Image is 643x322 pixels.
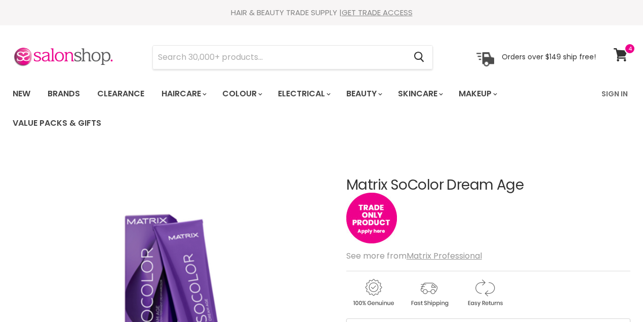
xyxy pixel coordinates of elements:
[346,177,630,193] h1: Matrix SoColor Dream Age
[402,277,456,308] img: shipping.gif
[40,83,88,104] a: Brands
[152,45,433,69] form: Product
[5,113,109,134] a: Value Packs & Gifts
[390,83,449,104] a: Skincare
[215,83,268,104] a: Colour
[5,83,38,104] a: New
[458,277,511,308] img: returns.gif
[154,83,213,104] a: Haircare
[153,46,406,69] input: Search
[270,83,337,104] a: Electrical
[342,7,413,18] a: GET TRADE ACCESS
[346,277,400,308] img: genuine.gif
[346,193,397,243] img: tradeonly_small.jpg
[502,52,596,61] p: Orders over $149 ship free!
[407,250,482,262] a: Matrix Professional
[451,83,503,104] a: Makeup
[5,79,595,138] ul: Main menu
[406,46,432,69] button: Search
[339,83,388,104] a: Beauty
[346,250,482,262] span: See more from
[595,83,634,104] a: Sign In
[90,83,152,104] a: Clearance
[592,274,633,312] iframe: Gorgias live chat messenger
